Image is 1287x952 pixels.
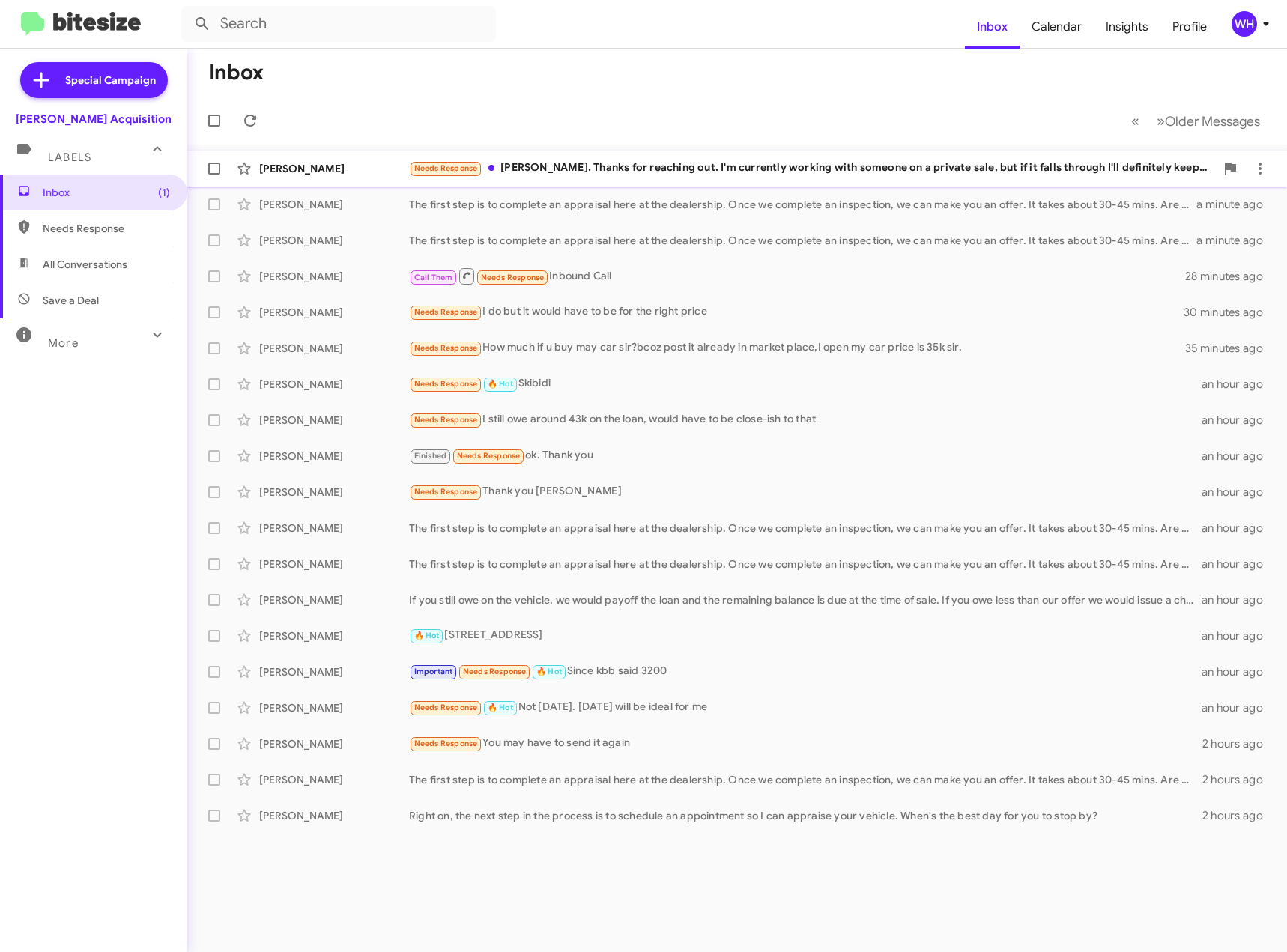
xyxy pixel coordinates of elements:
a: Inbox [965,5,1020,49]
div: If you still owe on the vehicle, we would payoff the loan and the remaining balance is due at the... [409,592,1202,607]
div: Since kbb said 3200 [409,663,1202,680]
div: [PERSON_NAME] [259,341,409,356]
div: an hour ago [1202,413,1275,428]
div: Skibidi [409,375,1202,392]
div: [PERSON_NAME] [259,485,409,500]
span: Special Campaign [65,73,156,88]
div: a minute ago [1196,197,1275,212]
span: Needs Response [414,163,478,173]
span: Needs Response [481,273,545,282]
div: an hour ago [1202,700,1275,715]
div: [PERSON_NAME] [259,305,409,320]
div: [PERSON_NAME] [259,557,409,571]
span: Needs Response [457,451,521,461]
span: Older Messages [1165,113,1260,130]
div: The first step is to complete an appraisal here at the dealership. Once we complete an inspection... [409,233,1196,248]
div: an hour ago [1202,449,1275,464]
span: Finished [414,451,447,461]
div: The first step is to complete an appraisal here at the dealership. Once we complete an inspection... [409,521,1202,536]
div: [PERSON_NAME] [259,628,409,643]
span: Needs Response [463,667,527,676]
span: Needs Response [43,221,170,236]
span: » [1157,112,1165,130]
span: 🔥 Hot [414,631,440,640]
div: an hour ago [1202,521,1275,536]
div: [PERSON_NAME] [259,700,409,715]
div: an hour ago [1202,485,1275,500]
input: Search [181,6,496,42]
a: Calendar [1020,5,1094,49]
div: a minute ago [1196,233,1275,248]
div: [PERSON_NAME] [259,269,409,284]
div: I still owe around 43k on the loan, would have to be close-ish to that [409,411,1202,428]
div: [PERSON_NAME] Acquisition [16,112,172,127]
span: All Conversations [43,257,127,272]
span: Save a Deal [43,293,99,308]
span: Needs Response [414,487,478,497]
button: WH [1219,11,1271,37]
div: 35 minutes ago [1185,341,1275,356]
div: The first step is to complete an appraisal here at the dealership. Once we complete an inspection... [409,772,1202,787]
a: Special Campaign [20,62,168,98]
div: [PERSON_NAME] [259,197,409,212]
span: Needs Response [414,415,478,425]
span: « [1131,112,1139,130]
div: [STREET_ADDRESS] [409,627,1202,644]
div: You may have to send it again [409,735,1202,752]
div: [PERSON_NAME] [259,592,409,607]
div: [PERSON_NAME] [259,233,409,248]
span: Needs Response [414,307,478,317]
div: an hour ago [1202,628,1275,643]
div: 28 minutes ago [1185,269,1275,284]
div: [PERSON_NAME] [259,808,409,823]
a: Insights [1094,5,1160,49]
div: [PERSON_NAME] [259,664,409,679]
span: Needs Response [414,703,478,712]
div: 2 hours ago [1202,808,1275,823]
button: Previous [1122,106,1148,136]
span: 🔥 Hot [536,667,562,676]
span: Labels [48,151,91,164]
div: Thank you [PERSON_NAME] [409,483,1202,500]
span: More [48,336,79,350]
div: 2 hours ago [1202,736,1275,751]
nav: Page navigation example [1123,106,1269,136]
a: Profile [1160,5,1219,49]
span: Call Them [414,273,453,282]
span: Important [414,667,453,676]
span: 🔥 Hot [488,703,513,712]
div: 30 minutes ago [1185,305,1275,320]
div: [PERSON_NAME] [259,161,409,176]
div: [PERSON_NAME] [259,449,409,464]
div: [PERSON_NAME] [259,521,409,536]
h1: Inbox [208,61,264,85]
div: [PERSON_NAME] [259,377,409,392]
div: Right on, the next step in the process is to schedule an appointment so I can appraise your vehic... [409,808,1202,823]
span: Needs Response [414,739,478,748]
div: [PERSON_NAME] [259,736,409,751]
div: Inbound Call [409,267,1185,285]
div: ok. Thank you [409,447,1202,464]
span: Needs Response [414,379,478,389]
div: [PERSON_NAME] [259,772,409,787]
div: an hour ago [1202,557,1275,571]
div: [PERSON_NAME]. Thanks for reaching out. I'm currently working with someone on a private sale, but... [409,160,1215,177]
div: an hour ago [1202,377,1275,392]
span: Needs Response [414,343,478,353]
div: 2 hours ago [1202,772,1275,787]
div: Not [DATE]. [DATE] will be ideal for me [409,699,1202,716]
div: I do but it would have to be for the right price [409,303,1185,321]
div: WH [1232,11,1257,37]
div: an hour ago [1202,592,1275,607]
div: [PERSON_NAME] [259,413,409,428]
div: How much if u buy may car sir?bcoz post it already in market place,I open my car price is 35k sir. [409,339,1185,357]
span: (1) [158,185,170,200]
div: The first step is to complete an appraisal here at the dealership. Once we complete an inspection... [409,197,1196,212]
button: Next [1148,106,1269,136]
div: The first step is to complete an appraisal here at the dealership. Once we complete an inspection... [409,557,1202,571]
div: an hour ago [1202,664,1275,679]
